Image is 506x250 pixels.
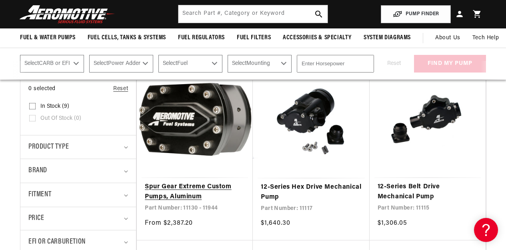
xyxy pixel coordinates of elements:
select: Mounting [228,55,292,73]
summary: System Diagrams [358,28,417,47]
span: Tech Help [472,34,499,42]
button: PUMP FINDER [381,5,451,23]
summary: Fuel Cells, Tanks & Systems [82,28,172,47]
select: CARB or EFI [20,55,84,73]
span: Price [28,213,44,224]
button: search button [310,5,328,23]
select: Fuel [158,55,222,73]
summary: Tech Help [466,28,505,48]
summary: Price [28,207,128,230]
input: Search by Part Number, Category or Keyword [178,5,328,23]
a: 12-Series Hex Drive Mechanical Pump [261,182,361,203]
summary: Brand (0 selected) [28,159,128,183]
summary: Fuel Regulators [172,28,231,47]
span: Brand [28,165,47,177]
summary: Fuel & Water Pumps [14,28,82,47]
span: Fuel Filters [237,34,271,42]
summary: Product type (0 selected) [28,135,128,159]
span: Out of stock (0) [40,115,81,122]
span: Fuel & Water Pumps [20,34,76,42]
span: Fuel Regulators [178,34,225,42]
summary: Accessories & Specialty [277,28,358,47]
span: In stock (9) [40,103,69,110]
img: Aeromotive [17,5,117,24]
span: System Diagrams [364,34,411,42]
input: Enter Horsepower [297,55,374,73]
span: Product type [28,141,69,153]
summary: Fitment (0 selected) [28,183,128,207]
span: EFI or Carburetion [28,236,86,248]
a: About Us [429,28,466,48]
a: Reset [113,85,128,93]
summary: Fuel Filters [231,28,277,47]
select: Power Adder [89,55,153,73]
span: About Us [435,35,460,41]
a: 12-Series Belt Drive Mechanical Pump [378,182,478,202]
span: Accessories & Specialty [283,34,352,42]
a: Spur Gear Extreme Custom Pumps, Aluminum [145,182,245,202]
span: Fuel Cells, Tanks & Systems [88,34,166,42]
span: 0 selected [28,85,56,93]
span: Fitment [28,189,51,201]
